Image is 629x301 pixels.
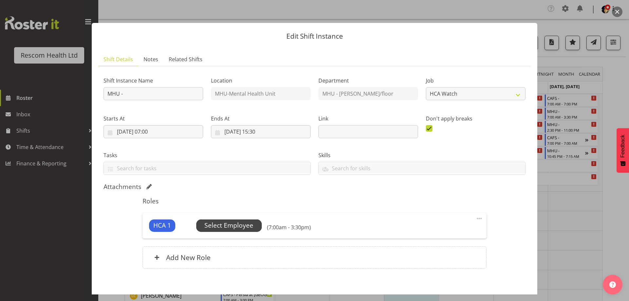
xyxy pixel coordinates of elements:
h5: Roles [143,197,486,205]
span: Shift Details [104,55,133,63]
label: Shift Instance Name [104,77,203,85]
label: Don't apply breaks [426,115,525,122]
span: Related Shifts [169,55,202,63]
label: Ends At [211,115,311,122]
p: Edit Shift Instance [98,33,531,40]
span: Feedback [620,135,626,158]
input: Search for tasks [104,163,310,173]
h6: Add New Role [166,253,211,262]
h5: Attachments [104,183,141,191]
input: Search for skills [319,163,525,173]
span: Notes [143,55,158,63]
button: Feedback - Show survey [617,128,629,173]
label: Link [318,115,418,122]
span: HCA 1 [153,221,171,230]
span: Select Employee [204,221,253,230]
label: Skills [318,151,525,159]
label: Location [211,77,311,85]
label: Department [318,77,418,85]
label: Starts At [104,115,203,122]
input: Click to select... [104,125,203,138]
label: Job [426,77,525,85]
label: Tasks [104,151,311,159]
input: Shift Instance Name [104,87,203,100]
h6: (7:00am - 3:30pm) [267,224,311,231]
input: Click to select... [211,125,311,138]
img: help-xxl-2.png [609,281,616,288]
